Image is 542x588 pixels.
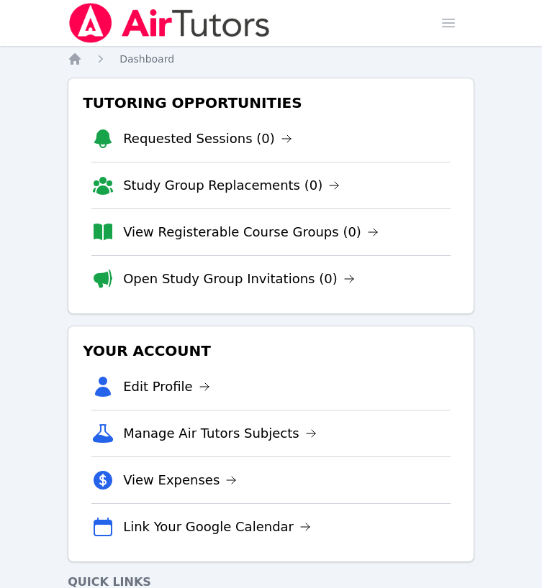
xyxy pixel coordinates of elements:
img: Air Tutors [68,3,271,43]
a: Dashboard [119,52,174,66]
a: Study Group Replacements (0) [123,175,340,196]
a: Manage Air Tutors Subjects [123,423,317,444]
h3: Your Account [80,338,462,364]
h3: Tutoring Opportunities [80,90,462,116]
a: Edit Profile [123,377,210,397]
span: Dashboard [119,53,174,65]
a: View Expenses [123,470,237,490]
a: Link Your Google Calendar [123,517,311,537]
a: Open Study Group Invitations (0) [123,269,355,289]
a: Requested Sessions (0) [123,129,292,149]
nav: Breadcrumb [68,52,474,66]
a: View Registerable Course Groups (0) [123,222,379,242]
